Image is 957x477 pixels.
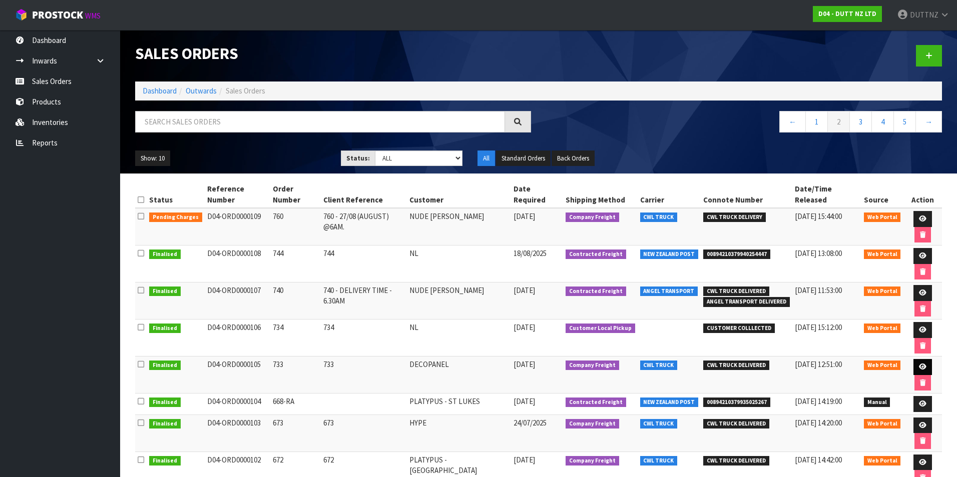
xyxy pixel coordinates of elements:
td: 740 [270,282,321,319]
span: [DATE] 15:12:00 [795,322,842,332]
span: Contracted Freight [566,397,626,407]
span: [DATE] [514,396,535,406]
th: Client Reference [321,181,407,208]
th: Action [903,181,942,208]
td: 760 [270,208,321,245]
th: Carrier [638,181,701,208]
span: Pending Charges [149,212,202,222]
td: 744 [321,245,407,282]
small: WMS [85,11,101,20]
span: [DATE] 14:19:00 [795,396,842,406]
span: CWL TRUCK DELIVERED [703,360,769,370]
span: Finalised [149,360,181,370]
span: 00894210379940254447 [703,249,770,259]
span: Finalised [149,397,181,407]
span: Company Freight [566,456,619,466]
th: Reference Number [205,181,271,208]
span: 00894210379935025267 [703,397,770,407]
td: 734 [270,319,321,356]
span: CWL TRUCK [640,456,678,466]
span: 24/07/2025 [514,418,547,427]
span: ANGEL TRANSPORT DELIVERED [703,297,790,307]
td: D04-ORD0000109 [205,208,271,245]
a: ← [779,111,806,132]
th: Connote Number [701,181,792,208]
td: 760 - 27/08 (AUGUST) @6AM. [321,208,407,245]
td: 733 [270,356,321,393]
span: Finalised [149,323,181,333]
span: [DATE] 15:44:00 [795,211,842,221]
span: Web Portal [864,323,901,333]
span: Web Portal [864,249,901,259]
span: [DATE] 12:51:00 [795,359,842,369]
td: D04-ORD0000105 [205,356,271,393]
th: Date Required [511,181,563,208]
span: NEW ZEALAND POST [640,397,699,407]
span: Finalised [149,419,181,429]
span: Web Portal [864,212,901,222]
span: Web Portal [864,419,901,429]
td: NUDE [PERSON_NAME] [407,282,511,319]
strong: Status: [346,154,370,162]
nav: Page navigation [546,111,942,135]
a: 1 [805,111,828,132]
span: Company Freight [566,419,619,429]
td: DECOPANEL [407,356,511,393]
span: Web Portal [864,286,901,296]
button: Back Orders [552,150,595,166]
td: 673 [270,414,321,451]
span: [DATE] [514,211,535,221]
span: Company Freight [566,360,619,370]
span: ProStock [32,8,83,21]
th: Date/Time Released [792,181,861,208]
button: Show: 10 [135,150,170,166]
span: Finalised [149,456,181,466]
span: Finalised [149,286,181,296]
span: CUSTOMER COLLLECTED [703,323,775,333]
button: Standard Orders [496,150,551,166]
td: NL [407,245,511,282]
h1: Sales Orders [135,45,531,62]
span: [DATE] 14:42:00 [795,455,842,464]
td: D04-ORD0000103 [205,414,271,451]
td: 734 [321,319,407,356]
img: cube-alt.png [15,8,28,21]
a: Outwards [186,86,217,95]
span: ANGEL TRANSPORT [640,286,698,296]
td: 744 [270,245,321,282]
span: [DATE] 13:08:00 [795,248,842,258]
span: DUTTNZ [910,10,938,19]
td: 668-RA [270,393,321,415]
span: NEW ZEALAND POST [640,249,699,259]
td: 673 [321,414,407,451]
span: Contracted Freight [566,286,626,296]
strong: D04 - DUTT NZ LTD [818,9,876,18]
td: PLATYPUS - ST LUKES [407,393,511,415]
span: 18/08/2025 [514,248,547,258]
a: Dashboard [143,86,177,95]
td: D04-ORD0000106 [205,319,271,356]
td: D04-ORD0000107 [205,282,271,319]
span: Company Freight [566,212,619,222]
td: 740 - DELIVERY TIME - 6.30AM [321,282,407,319]
span: CWL TRUCK DELIVERED [703,419,769,429]
span: Manual [864,397,890,407]
a: 4 [871,111,894,132]
td: HYPE [407,414,511,451]
th: Customer [407,181,511,208]
td: D04-ORD0000104 [205,393,271,415]
span: Web Portal [864,456,901,466]
th: Shipping Method [563,181,638,208]
button: All [477,150,495,166]
span: [DATE] 11:53:00 [795,285,842,295]
a: 5 [893,111,916,132]
td: NL [407,319,511,356]
th: Order Number [270,181,321,208]
span: [DATE] [514,285,535,295]
span: CWL TRUCK [640,212,678,222]
span: [DATE] [514,455,535,464]
span: Sales Orders [226,86,265,95]
span: CWL TRUCK DELIVERED [703,286,769,296]
a: → [915,111,942,132]
span: Customer Local Pickup [566,323,635,333]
